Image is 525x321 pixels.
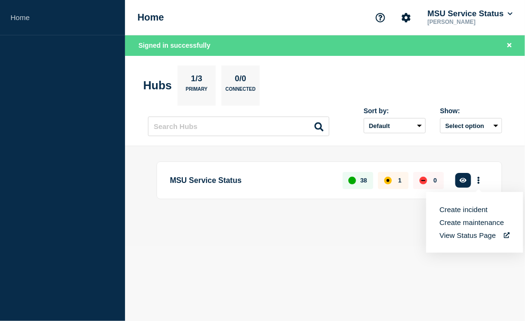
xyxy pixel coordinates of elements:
[170,171,332,189] p: MSU Service Status
[143,79,172,92] h2: Hubs
[426,19,514,25] p: [PERSON_NAME]
[426,9,514,19] button: MSU Service Status
[420,177,427,184] div: down
[440,231,510,239] a: View Status Page
[137,12,164,23] h1: Home
[472,171,485,189] button: More actions
[360,177,367,184] p: 38
[348,177,356,184] div: up
[188,74,206,86] p: 1/3
[148,117,329,136] input: Search Hubs
[364,107,426,115] div: Sort by:
[370,8,390,28] button: Support
[440,205,488,214] button: Create incident
[398,177,401,184] p: 1
[440,218,504,226] button: Create maintenance
[138,42,210,49] span: Signed in successfully
[384,177,392,184] div: affected
[433,177,437,184] p: 0
[186,86,208,96] p: Primary
[231,74,250,86] p: 0/0
[364,118,426,133] select: Sort by
[440,107,502,115] div: Show:
[440,118,502,133] button: Select option
[504,40,515,51] button: Close banner
[396,8,416,28] button: Account settings
[225,86,255,96] p: Connected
